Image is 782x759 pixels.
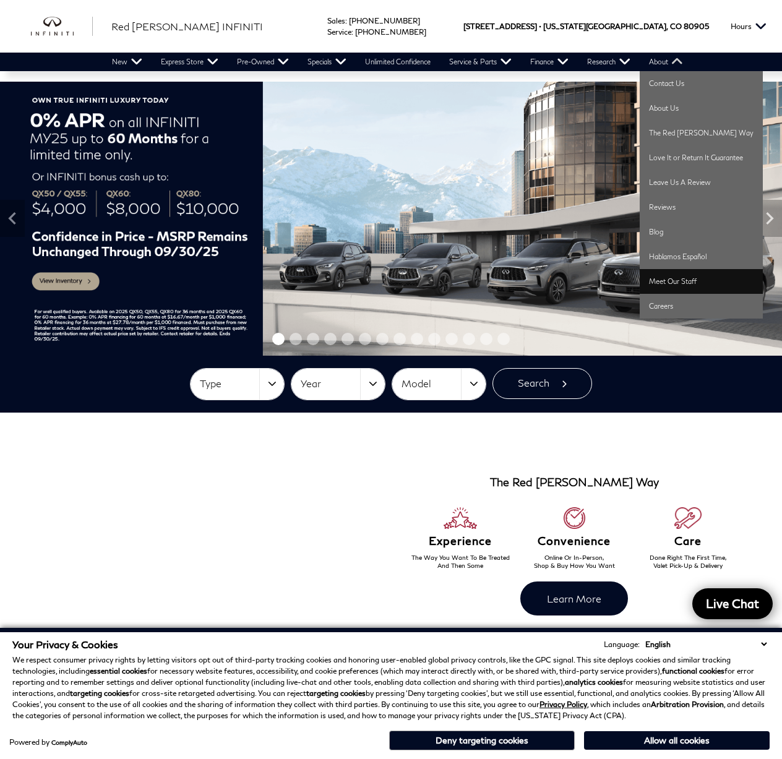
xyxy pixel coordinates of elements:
[640,96,763,121] a: About Us
[517,535,631,547] h6: Convenience
[291,369,385,400] button: Year
[642,638,770,650] select: Language Select
[111,19,263,34] a: Red [PERSON_NAME] INFINITI
[640,244,763,269] a: Hablamos Español
[492,368,592,399] button: Search
[539,700,587,709] a: Privacy Policy
[356,53,440,71] a: Unlimited Confidence
[640,71,763,96] a: Contact Us
[402,374,461,394] span: Model
[497,333,510,345] span: Go to slide 14
[440,53,521,71] a: Service & Parts
[480,333,492,345] span: Go to slide 13
[640,220,763,244] a: Blog
[12,654,770,721] p: We respect consumer privacy rights by letting visitors opt out of third-party tracking cookies an...
[640,145,763,170] a: Love It or Return It Guarantee
[700,596,765,611] span: Live Chat
[70,688,129,698] strong: targeting cookies
[428,333,440,345] span: Go to slide 10
[463,333,475,345] span: Go to slide 12
[376,333,389,345] span: Go to slide 7
[662,666,724,675] strong: functional cookies
[307,333,319,345] span: Go to slide 3
[640,170,763,195] a: Leave Us A Review
[411,333,423,345] span: Go to slide 9
[389,731,575,750] button: Deny targeting cookies
[578,53,640,71] a: Research
[152,53,228,71] a: Express Store
[534,554,615,569] span: Online Or In-Person, Shop & Buy How You Want
[191,369,284,400] button: Type
[298,53,356,71] a: Specials
[757,200,782,237] div: Next
[327,27,351,36] span: Service
[640,53,692,71] a: About
[411,554,510,569] span: The Way You Want To Be Treated And Then Some
[650,554,727,569] span: Done Right The First Time, Valet Pick-Up & Delivery
[31,17,93,36] a: infiniti
[392,369,486,400] button: Model
[306,688,366,698] strong: targeting cookies
[349,16,420,25] a: [PHONE_NUMBER]
[301,374,360,394] span: Year
[640,269,763,294] a: Meet Our Staff
[565,677,623,687] strong: analytics cookies
[403,535,517,547] h6: Experience
[393,333,406,345] span: Go to slide 8
[584,731,770,750] button: Allow all cookies
[200,374,259,394] span: Type
[640,195,763,220] a: Reviews
[342,333,354,345] span: Go to slide 5
[359,333,371,345] span: Go to slide 6
[351,27,353,36] span: :
[327,16,345,25] span: Sales
[490,476,659,489] h3: The Red [PERSON_NAME] Way
[290,333,302,345] span: Go to slide 2
[228,53,298,71] a: Pre-Owned
[631,535,745,547] h6: Care
[272,333,285,345] span: Go to slide 1
[103,53,692,71] nav: Main Navigation
[345,16,347,25] span: :
[521,53,578,71] a: Finance
[31,17,93,36] img: INFINITI
[520,581,628,615] a: Learn More
[90,666,147,675] strong: essential cookies
[12,638,118,650] span: Your Privacy & Cookies
[463,22,709,31] a: [STREET_ADDRESS] • [US_STATE][GEOGRAPHIC_DATA], CO 80905
[51,739,87,746] a: ComplyAuto
[9,739,87,746] div: Powered by
[692,588,773,619] a: Live Chat
[355,27,426,36] a: [PHONE_NUMBER]
[651,700,724,709] strong: Arbitration Provision
[640,121,763,145] a: The Red [PERSON_NAME] Way
[324,333,337,345] span: Go to slide 4
[604,641,640,648] div: Language:
[103,53,152,71] a: New
[640,294,763,319] a: Careers
[445,333,458,345] span: Go to slide 11
[111,20,263,32] span: Red [PERSON_NAME] INFINITI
